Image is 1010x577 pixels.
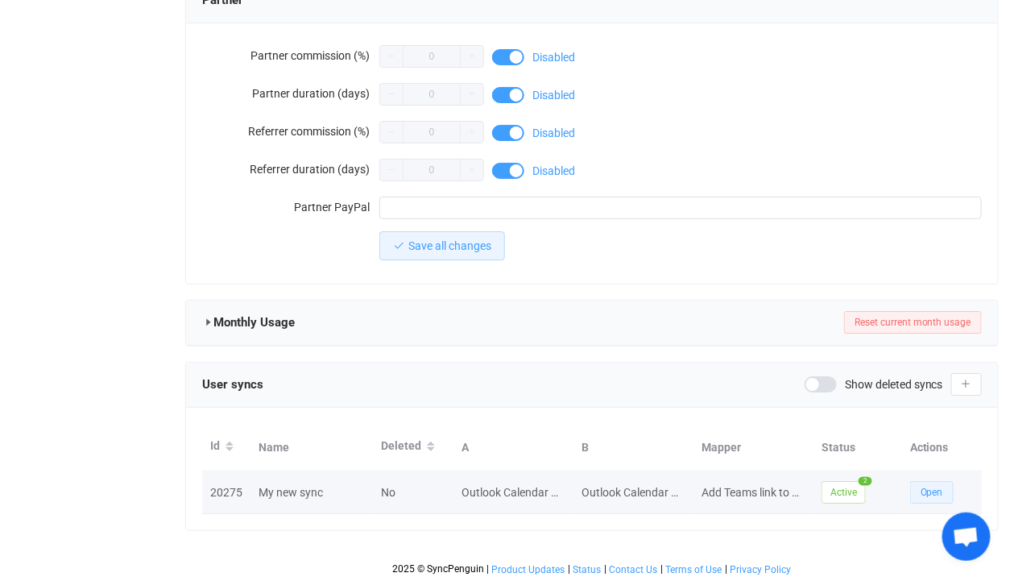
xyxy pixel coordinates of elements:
label: Partner commission (%) [202,39,379,72]
span: Disabled [532,165,575,176]
span: Privacy Policy [731,564,792,575]
div: Mapper [693,438,813,457]
span: | [486,563,489,575]
span: Terms of Use [666,564,722,575]
span: Contact Us [610,564,658,575]
label: Partner duration (days) [202,77,379,110]
div: Outlook Calendar Meetings [453,484,572,502]
span: 2 [859,477,872,486]
button: Save all changes [379,231,505,260]
span: | [725,563,727,575]
span: Product Updates [492,564,565,575]
div: Outlook Calendar Meetings [573,484,692,502]
label: Referrer commission (%) [202,115,379,147]
a: Terms of Use [665,564,723,575]
span: Status [573,564,602,575]
span: 2025 © SyncPenguin [392,563,484,575]
div: Name [250,438,373,457]
span: | [604,563,606,575]
a: Status [573,564,602,575]
button: Open [910,481,954,504]
span: Reset current month usage [855,317,971,328]
label: Referrer duration (days) [202,153,379,185]
a: Open chat [942,513,991,561]
a: Contact Us [609,564,659,575]
span: | [660,563,663,575]
span: | [568,563,570,575]
div: Status [813,438,902,457]
div: Add Teams link to description [693,484,812,502]
span: Save all changes [408,239,491,252]
div: My new sync [250,484,373,502]
span: Monthly Usage [213,310,295,334]
span: Disabled [532,89,575,101]
span: Disabled [532,127,575,139]
span: Disabled [532,52,575,63]
a: Product Updates [491,564,566,575]
a: Privacy Policy [730,564,793,575]
div: Deleted [373,434,453,461]
div: A [453,438,573,457]
a: Open [910,485,954,498]
label: Partner PayPal [202,191,379,223]
span: Show deleted syncs [845,379,943,390]
div: B [573,438,693,457]
button: Reset current month usage [844,311,982,334]
div: Actions [902,438,983,457]
span: Open [921,487,943,498]
div: Id [202,434,250,461]
span: Active [822,481,866,504]
span: User syncs [202,372,263,396]
div: No [373,484,453,502]
div: 20275 [202,484,250,502]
